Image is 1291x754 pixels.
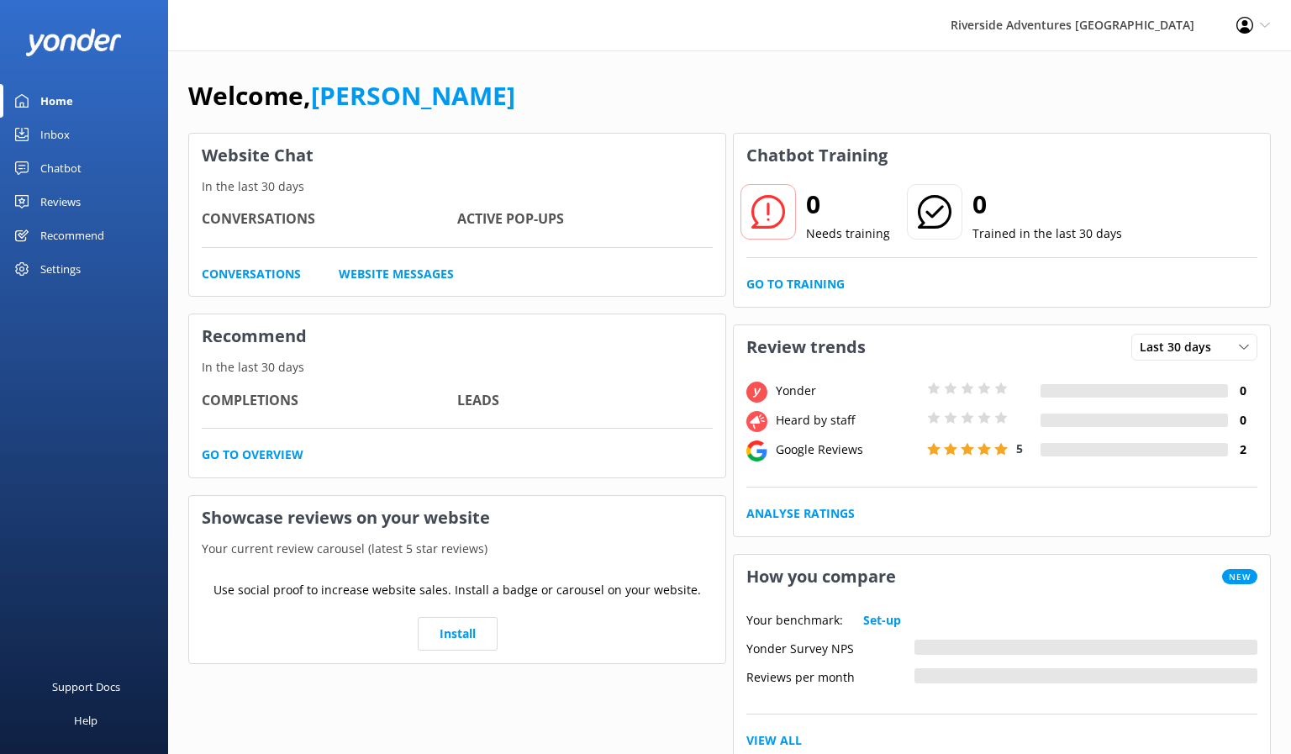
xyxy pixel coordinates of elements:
p: Your current review carousel (latest 5 star reviews) [189,540,725,558]
a: [PERSON_NAME] [311,78,515,113]
span: New [1222,569,1257,584]
a: Analyse Ratings [746,504,855,523]
h1: Welcome, [188,76,515,116]
h3: Recommend [189,314,725,358]
img: yonder-white-logo.png [25,29,122,56]
span: 5 [1016,440,1023,456]
p: In the last 30 days [189,177,725,196]
div: Chatbot [40,151,82,185]
div: Inbox [40,118,70,151]
div: Google Reviews [772,440,923,459]
h3: Website Chat [189,134,725,177]
p: Needs training [806,224,890,243]
h2: 0 [972,184,1122,224]
h4: Completions [202,390,457,412]
h4: Leads [457,390,713,412]
h2: 0 [806,184,890,224]
div: Heard by staff [772,411,923,430]
h4: 0 [1228,411,1257,430]
p: Your benchmark: [746,611,843,630]
div: Yonder [772,382,923,400]
h4: Active Pop-ups [457,208,713,230]
h3: How you compare [734,555,909,598]
div: Home [40,84,73,118]
div: Yonder Survey NPS [746,640,914,655]
span: Last 30 days [1140,338,1221,356]
h4: 0 [1228,382,1257,400]
div: Help [74,704,97,737]
a: Conversations [202,265,301,283]
div: Settings [40,252,81,286]
a: Website Messages [339,265,454,283]
a: Go to overview [202,446,303,464]
div: Recommend [40,219,104,252]
h4: Conversations [202,208,457,230]
h3: Chatbot Training [734,134,900,177]
h4: 2 [1228,440,1257,459]
p: Trained in the last 30 days [972,224,1122,243]
a: Set-up [863,611,901,630]
div: Support Docs [52,670,120,704]
h3: Showcase reviews on your website [189,496,725,540]
p: Use social proof to increase website sales. Install a badge or carousel on your website. [213,581,701,599]
div: Reviews per month [746,668,914,683]
a: View All [746,731,802,750]
a: Go to Training [746,275,845,293]
p: In the last 30 days [189,358,725,377]
div: Reviews [40,185,81,219]
a: Install [418,617,498,651]
h3: Review trends [734,325,878,369]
